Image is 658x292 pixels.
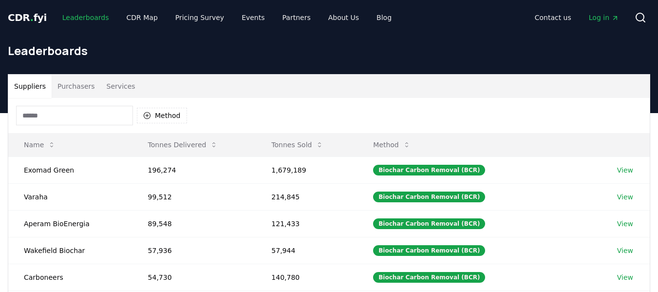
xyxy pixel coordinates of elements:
button: Services [101,75,141,98]
button: Name [16,135,63,155]
a: CDR Map [119,9,166,26]
td: 121,433 [256,210,357,237]
button: Tonnes Sold [263,135,331,155]
a: View [617,192,633,202]
nav: Main [55,9,399,26]
a: View [617,219,633,229]
td: Aperam BioEnergia [8,210,132,237]
nav: Main [527,9,627,26]
a: CDR.fyi [8,11,47,24]
h1: Leaderboards [8,43,650,58]
div: Biochar Carbon Removal (BCR) [373,245,485,256]
span: CDR fyi [8,12,47,23]
td: 214,845 [256,183,357,210]
a: About Us [320,9,367,26]
a: View [617,246,633,255]
a: Log in [581,9,627,26]
td: Wakefield Biochar [8,237,132,264]
td: 196,274 [132,156,256,183]
td: 99,512 [132,183,256,210]
span: Log in [589,13,619,22]
td: Exomad Green [8,156,132,183]
button: Method [365,135,418,155]
button: Suppliers [8,75,52,98]
a: Pricing Survey [168,9,232,26]
td: 57,944 [256,237,357,264]
button: Tonnes Delivered [140,135,226,155]
div: Biochar Carbon Removal (BCR) [373,192,485,202]
td: 54,730 [132,264,256,291]
span: . [30,12,34,23]
td: 140,780 [256,264,357,291]
a: View [617,165,633,175]
button: Purchasers [52,75,101,98]
td: 1,679,189 [256,156,357,183]
a: Events [234,9,272,26]
div: Biochar Carbon Removal (BCR) [373,272,485,283]
a: Leaderboards [55,9,117,26]
td: 89,548 [132,210,256,237]
a: View [617,273,633,282]
button: Method [137,108,187,123]
div: Biochar Carbon Removal (BCR) [373,165,485,175]
a: Contact us [527,9,579,26]
div: Biochar Carbon Removal (BCR) [373,218,485,229]
td: 57,936 [132,237,256,264]
td: Carboneers [8,264,132,291]
td: Varaha [8,183,132,210]
a: Blog [369,9,399,26]
a: Partners [275,9,319,26]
